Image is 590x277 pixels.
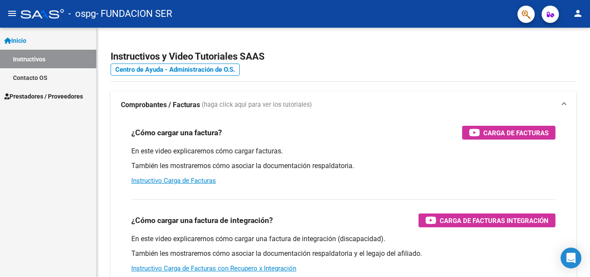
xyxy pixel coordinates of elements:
[483,127,549,138] span: Carga de Facturas
[131,264,296,272] a: Instructivo Carga de Facturas con Recupero x Integración
[131,127,222,139] h3: ¿Cómo cargar una factura?
[68,4,96,23] span: - ospg
[131,177,216,185] a: Instructivo Carga de Facturas
[131,214,273,226] h3: ¿Cómo cargar una factura de integración?
[462,126,555,140] button: Carga de Facturas
[440,215,549,226] span: Carga de Facturas Integración
[131,146,555,156] p: En este video explicaremos cómo cargar facturas.
[7,8,17,19] mat-icon: menu
[96,4,172,23] span: - FUNDACION SER
[131,161,555,171] p: También les mostraremos cómo asociar la documentación respaldatoria.
[131,249,555,258] p: También les mostraremos cómo asociar la documentación respaldatoria y el legajo del afiliado.
[4,36,26,45] span: Inicio
[131,234,555,244] p: En este video explicaremos cómo cargar una factura de integración (discapacidad).
[419,213,555,227] button: Carga de Facturas Integración
[4,92,83,101] span: Prestadores / Proveedores
[573,8,583,19] mat-icon: person
[121,100,200,110] strong: Comprobantes / Facturas
[111,64,240,76] a: Centro de Ayuda - Administración de O.S.
[561,248,581,268] div: Open Intercom Messenger
[202,100,312,110] span: (haga click aquí para ver los tutoriales)
[111,91,576,119] mat-expansion-panel-header: Comprobantes / Facturas (haga click aquí para ver los tutoriales)
[111,48,576,65] h2: Instructivos y Video Tutoriales SAAS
